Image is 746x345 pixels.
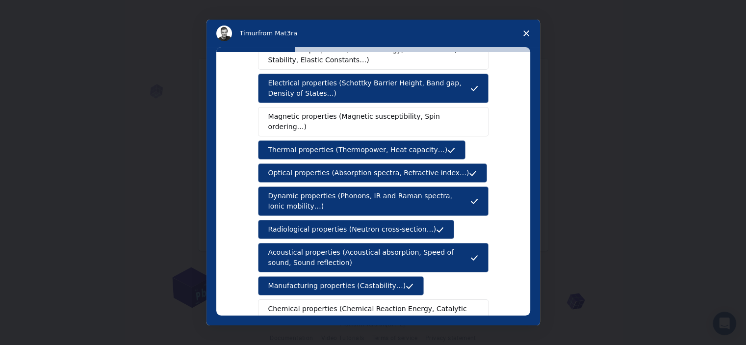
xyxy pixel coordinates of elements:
[258,163,488,183] button: Optical properties (Absorption spectra, Refractive index…)
[268,145,448,155] span: Thermal properties (Thermopower, Heat capacity…)
[268,111,471,132] span: Magnetic properties (Magnetic susceptibility, Spin ordering…)
[16,7,69,16] span: Поддержка
[268,78,470,99] span: Electrical properties (Schottky Barrier Height, Band gap, Density of States…)
[216,26,232,41] img: Profile image for Timur
[268,168,469,178] span: Optical properties (Absorption spectra, Refractive index…)
[268,45,473,65] span: Mechanical properties (Surface energy, Poisson's ratio, Stability, Elastic Constants…)
[268,191,470,212] span: Dynamic properties (Phonons, IR and Raman spectra, Ionic mobility…)
[268,247,470,268] span: Acoustical properties (Acoustical absorption, Speed of sound, Sound reflection)
[258,243,489,272] button: Acoustical properties (Acoustical absorption, Speed of sound, Sound reflection)
[258,107,489,136] button: Magnetic properties (Magnetic susceptibility, Spin ordering…)
[258,299,489,329] button: Chemical properties (Chemical Reaction Energy, Catalytic activity…)
[240,29,258,37] span: Timur
[258,140,466,159] button: Thermal properties (Thermopower, Heat capacity…)
[258,40,489,70] button: Mechanical properties (Surface energy, Poisson's ratio, Stability, Elastic Constants…)
[268,224,437,235] span: Radiological properties (Neutron cross-section…)
[268,304,471,324] span: Chemical properties (Chemical Reaction Energy, Catalytic activity…)
[258,186,489,216] button: Dynamic properties (Phonons, IR and Raman spectra, Ionic mobility…)
[258,74,489,103] button: Electrical properties (Schottky Barrier Height, Band gap, Density of States…)
[268,281,406,291] span: Manufacturing properties (Castability…)
[258,220,455,239] button: Radiological properties (Neutron cross-section…)
[513,20,540,47] span: Close survey
[258,276,424,295] button: Manufacturing properties (Castability…)
[258,29,297,37] span: from Mat3ra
